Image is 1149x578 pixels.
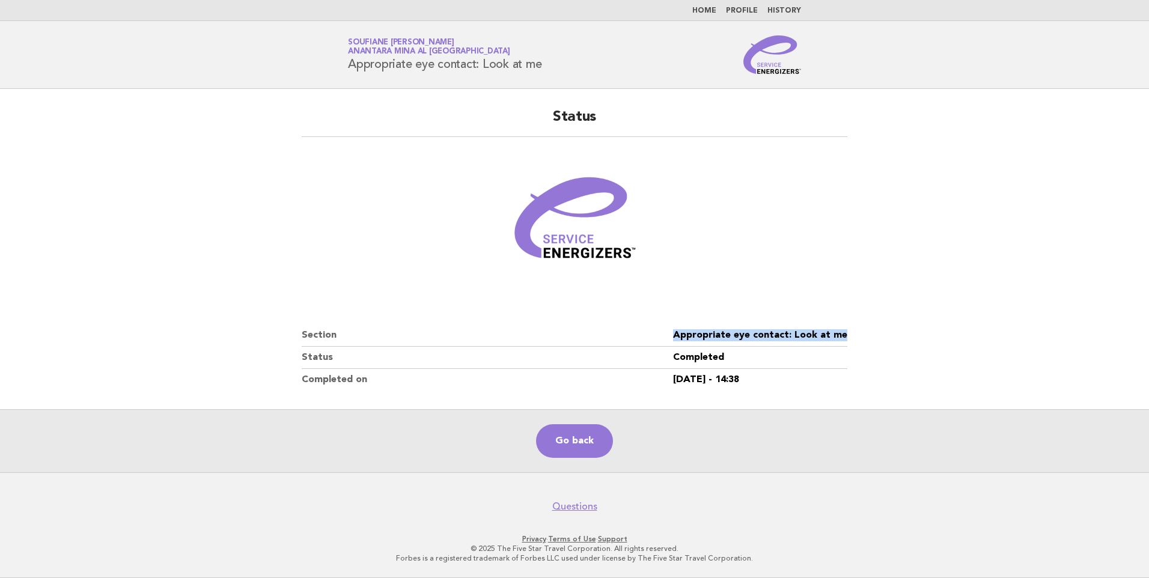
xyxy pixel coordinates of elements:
a: Terms of Use [548,535,596,543]
img: Verified [502,151,647,296]
a: Profile [726,7,758,14]
a: Questions [552,500,597,513]
h2: Status [302,108,847,137]
p: · · [207,534,942,544]
dt: Status [302,347,673,369]
h1: Appropriate eye contact: Look at me [348,39,541,70]
a: Go back [536,424,613,458]
dt: Completed on [302,369,673,391]
dd: Appropriate eye contact: Look at me [673,324,847,347]
a: Support [598,535,627,543]
p: © 2025 The Five Star Travel Corporation. All rights reserved. [207,544,942,553]
a: History [767,7,801,14]
dt: Section [302,324,673,347]
dd: [DATE] - 14:38 [673,369,847,391]
dd: Completed [673,347,847,369]
a: Privacy [522,535,546,543]
a: Home [692,7,716,14]
p: Forbes is a registered trademark of Forbes LLC used under license by The Five Star Travel Corpora... [207,553,942,563]
img: Service Energizers [743,35,801,74]
span: Anantara Mina al [GEOGRAPHIC_DATA] [348,48,510,56]
a: Soufiane [PERSON_NAME]Anantara Mina al [GEOGRAPHIC_DATA] [348,38,510,55]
